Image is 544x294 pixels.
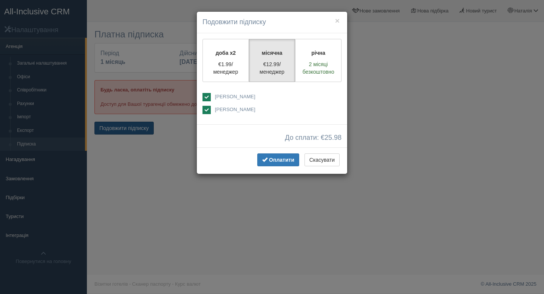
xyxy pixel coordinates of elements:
[207,49,244,57] p: доба x2
[202,17,342,27] h4: Подовжити підписку
[325,134,342,141] span: 25.98
[215,107,255,112] span: [PERSON_NAME]
[269,157,294,163] span: Оплатити
[215,94,255,99] span: [PERSON_NAME]
[300,49,337,57] p: річна
[335,17,340,25] button: ×
[254,60,291,76] p: €12.99/менеджер
[304,153,340,166] button: Скасувати
[257,153,299,166] button: Оплатити
[254,49,291,57] p: місячна
[207,60,244,76] p: €1.99/менеджер
[300,60,337,76] p: 2 місяці безкоштовно
[285,134,342,142] span: До сплати: €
